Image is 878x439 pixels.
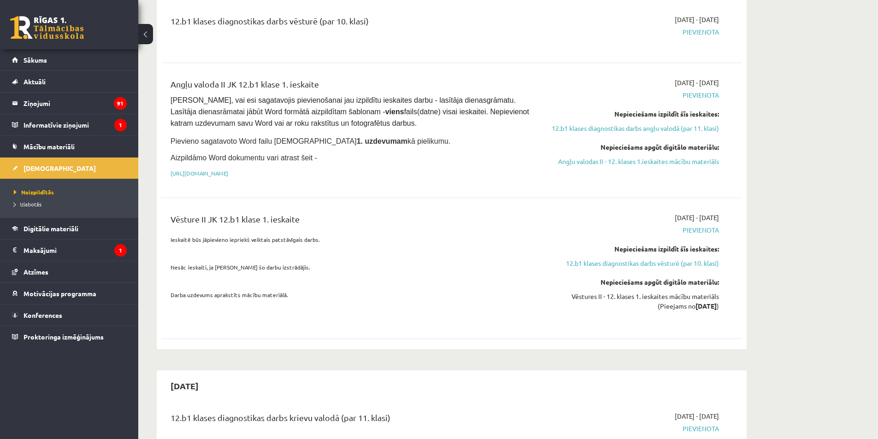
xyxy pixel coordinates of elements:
[14,200,41,208] span: Izlabotās
[24,333,104,341] span: Proktoringa izmēģinājums
[545,244,719,254] div: Nepieciešams izpildīt šīs ieskaites:
[24,311,62,319] span: Konferences
[675,78,719,88] span: [DATE] - [DATE]
[695,302,717,310] strong: [DATE]
[12,93,127,114] a: Ziņojumi91
[12,218,127,239] a: Digitālie materiāli
[675,411,719,421] span: [DATE] - [DATE]
[545,123,719,133] a: 12.b1 klases diagnostikas darbs angļu valodā (par 11. klasi)
[12,326,127,347] a: Proktoringa izmēģinājums
[545,142,719,152] div: Nepieciešams apgūt digitālo materiālu:
[675,15,719,24] span: [DATE] - [DATE]
[24,164,96,172] span: [DEMOGRAPHIC_DATA]
[14,188,129,196] a: Neizpildītās
[24,77,46,86] span: Aktuāli
[12,114,127,135] a: Informatīvie ziņojumi1
[24,142,75,151] span: Mācību materiāli
[545,424,719,433] span: Pievienota
[12,158,127,179] a: [DEMOGRAPHIC_DATA]
[357,137,407,145] strong: 1. uzdevumam
[171,170,228,177] a: [URL][DOMAIN_NAME]
[114,244,127,257] i: 1
[24,93,127,114] legend: Ziņojumi
[24,56,47,64] span: Sākums
[10,16,84,39] a: Rīgas 1. Tālmācības vidusskola
[171,263,531,271] p: Nesāc ieskaiti, ja [PERSON_NAME] šo darbu izstrādājis.
[24,268,48,276] span: Atzīmes
[24,240,127,261] legend: Maksājumi
[12,283,127,304] a: Motivācijas programma
[24,114,127,135] legend: Informatīvie ziņojumi
[171,96,531,127] span: [PERSON_NAME], vai esi sagatavojis pievienošanai jau izpildītu ieskaites darbu - lasītāja dienasg...
[545,90,719,100] span: Pievienota
[12,71,127,92] a: Aktuāli
[12,49,127,70] a: Sākums
[171,291,531,299] p: Darba uzdevums aprakstīts mācību materiālā.
[171,78,531,95] div: Angļu valoda II JK 12.b1 klase 1. ieskaite
[545,258,719,268] a: 12.b1 klases diagnostikas darbs vēsturē (par 10. klasi)
[171,154,317,162] span: Aizpildāmo Word dokumentu vari atrast šeit -
[171,15,531,32] div: 12.b1 klases diagnostikas darbs vēsturē (par 10. klasi)
[545,225,719,235] span: Pievienota
[24,224,78,233] span: Digitālie materiāli
[14,200,129,208] a: Izlabotās
[171,411,531,428] div: 12.b1 klases diagnostikas darbs krievu valodā (par 11. klasi)
[114,97,127,110] i: 91
[545,277,719,287] div: Nepieciešams apgūt digitālo materiālu:
[24,289,96,298] span: Motivācijas programma
[545,292,719,311] div: Vēstures II - 12. klases 1. ieskaites mācību materiāls (Pieejams no )
[171,213,531,230] div: Vēsture II JK 12.b1 klase 1. ieskaite
[171,137,450,145] span: Pievieno sagatavoto Word failu [DEMOGRAPHIC_DATA] kā pielikumu.
[161,375,208,397] h2: [DATE]
[12,136,127,157] a: Mācību materiāli
[14,188,54,196] span: Neizpildītās
[171,235,531,244] p: Ieskaitē būs jāpievieno iepriekš veiktais patstāvīgais darbs.
[12,304,127,326] a: Konferences
[675,213,719,222] span: [DATE] - [DATE]
[12,240,127,261] a: Maksājumi1
[385,108,404,116] strong: viens
[545,27,719,37] span: Pievienota
[114,119,127,131] i: 1
[545,157,719,166] a: Angļu valodas II - 12. klases 1.ieskaites mācību materiāls
[12,261,127,282] a: Atzīmes
[545,109,719,119] div: Nepieciešams izpildīt šīs ieskaites:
